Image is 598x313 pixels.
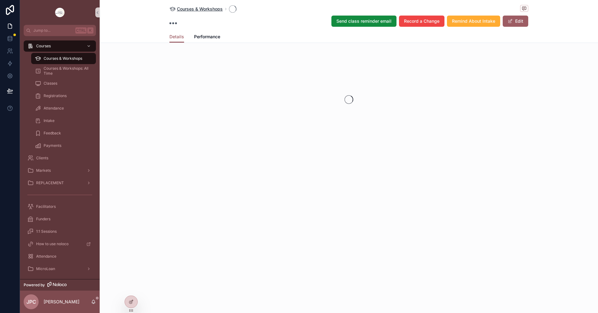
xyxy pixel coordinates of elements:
[503,16,528,27] button: Edit
[177,6,223,12] span: Courses & Workshops
[36,204,56,209] span: Facilitators
[31,65,96,77] a: Courses & Workshops: All Time
[336,18,392,24] span: Send class reminder email
[31,78,96,89] a: Classes
[36,241,69,246] span: How to use noloco
[36,156,48,161] span: Clients
[24,213,96,225] a: Funders
[399,16,444,27] button: Record a Change
[44,93,67,98] span: Registrations
[452,18,495,24] span: Remind About Intake
[24,40,96,52] a: Courses
[31,115,96,126] a: Intake
[24,251,96,262] a: Attendance
[55,7,65,17] img: App logo
[169,6,223,12] a: Courses & Workshops
[36,168,51,173] span: Markets
[44,143,61,148] span: Payments
[169,31,184,43] a: Details
[31,53,96,64] a: Courses & Workshops
[26,298,36,306] span: JPC
[33,28,73,33] span: Jump to...
[31,128,96,139] a: Feedback
[24,165,96,176] a: Markets
[36,254,56,259] span: Attendance
[44,131,61,136] span: Feedback
[44,106,64,111] span: Attendance
[44,81,57,86] span: Classes
[44,66,90,76] span: Courses & Workshops: All Time
[404,18,439,24] span: Record a Change
[20,36,100,279] div: scrollable content
[88,28,93,33] span: K
[24,226,96,237] a: 1:1 Sessions
[44,118,55,123] span: Intake
[20,279,100,291] a: Powered by
[24,263,96,274] a: MicroLoan
[44,56,82,61] span: Courses & Workshops
[36,229,57,234] span: 1:1 Sessions
[36,217,50,222] span: Funders
[194,31,220,44] a: Performance
[36,180,64,185] span: REPLACEMENT
[24,201,96,212] a: Facilitators
[194,34,220,40] span: Performance
[24,25,96,36] button: Jump to...CtrlK
[24,283,45,287] span: Powered by
[36,44,51,49] span: Courses
[75,27,87,34] span: Ctrl
[24,177,96,189] a: REPLACEMENT
[169,34,184,40] span: Details
[36,266,55,271] span: MicroLoan
[24,152,96,164] a: Clients
[31,90,96,101] a: Registrations
[44,299,79,305] p: [PERSON_NAME]
[447,16,500,27] button: Remind About Intake
[31,103,96,114] a: Attendance
[331,16,396,27] button: Send class reminder email
[31,140,96,151] a: Payments
[24,238,96,250] a: How to use noloco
